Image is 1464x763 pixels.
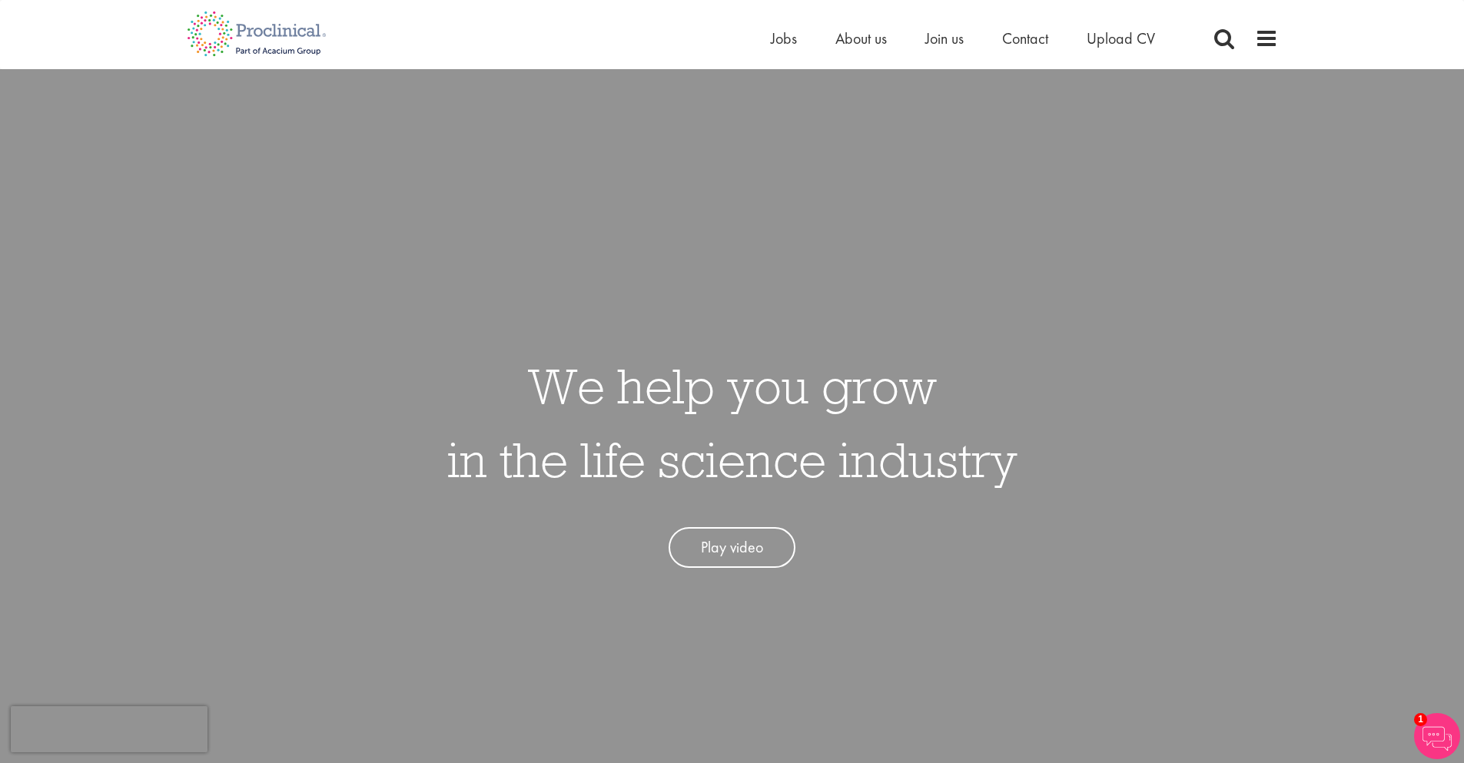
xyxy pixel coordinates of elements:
[771,28,797,48] a: Jobs
[1087,28,1155,48] a: Upload CV
[1002,28,1048,48] a: Contact
[925,28,964,48] a: Join us
[669,527,795,568] a: Play video
[1414,713,1427,726] span: 1
[1414,713,1460,759] img: Chatbot
[835,28,887,48] a: About us
[447,349,1017,496] h1: We help you grow in the life science industry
